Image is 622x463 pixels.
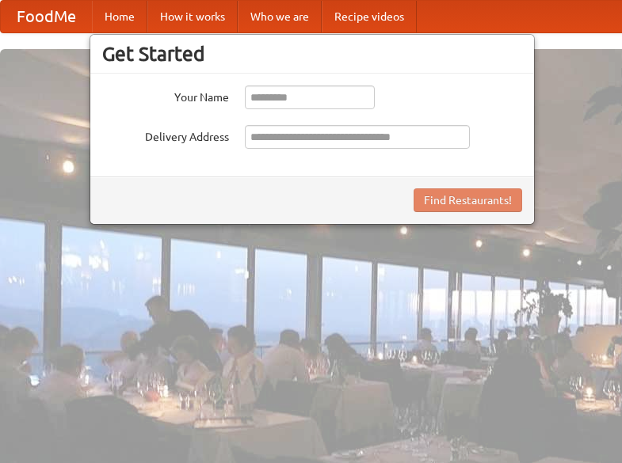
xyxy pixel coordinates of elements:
[322,1,417,32] a: Recipe videos
[102,125,229,145] label: Delivery Address
[102,42,522,66] h3: Get Started
[147,1,238,32] a: How it works
[92,1,147,32] a: Home
[414,188,522,212] button: Find Restaurants!
[102,85,229,105] label: Your Name
[1,1,92,32] a: FoodMe
[238,1,322,32] a: Who we are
